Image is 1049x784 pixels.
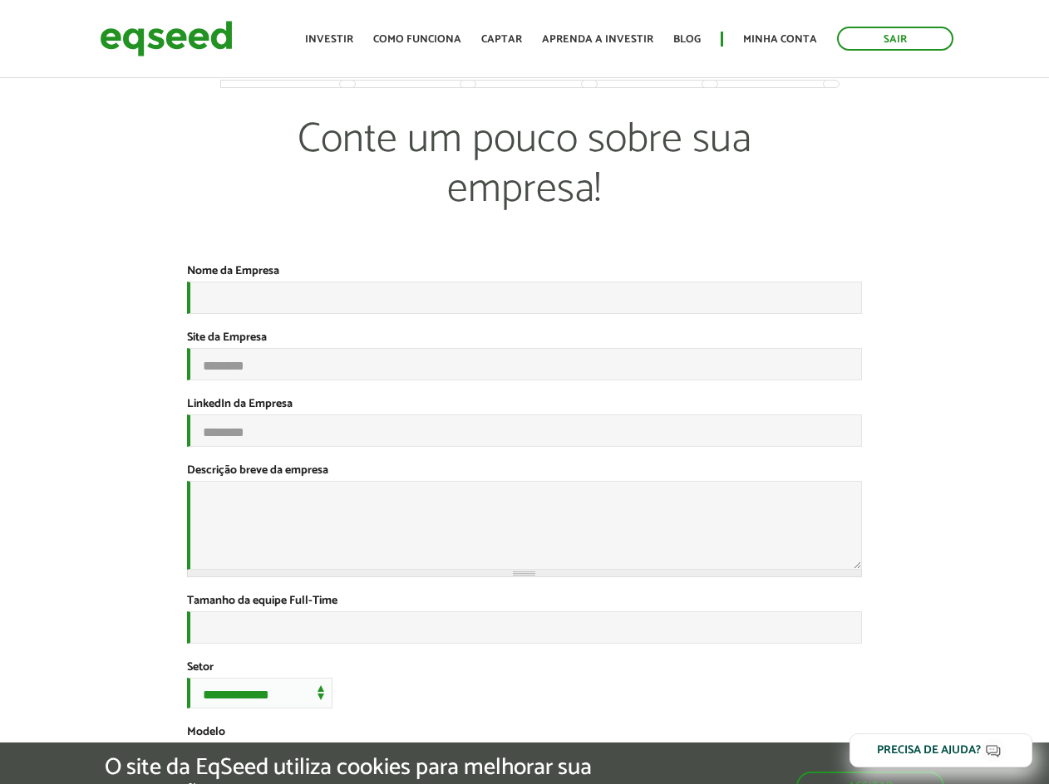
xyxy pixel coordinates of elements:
[187,332,267,344] label: Site da Empresa
[673,34,701,45] a: Blog
[187,727,225,738] label: Modelo
[221,115,828,264] p: Conte um pouco sobre sua empresa!
[542,34,653,45] a: Aprenda a investir
[100,17,233,61] img: EqSeed
[481,34,522,45] a: Captar
[743,34,817,45] a: Minha conta
[187,465,328,477] label: Descrição breve da empresa
[187,266,279,277] label: Nome da Empresa
[187,595,337,607] label: Tamanho da equipe Full-Time
[373,34,461,45] a: Como funciona
[187,399,293,410] label: LinkedIn da Empresa
[305,34,353,45] a: Investir
[837,27,953,51] a: Sair
[187,662,214,674] label: Setor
